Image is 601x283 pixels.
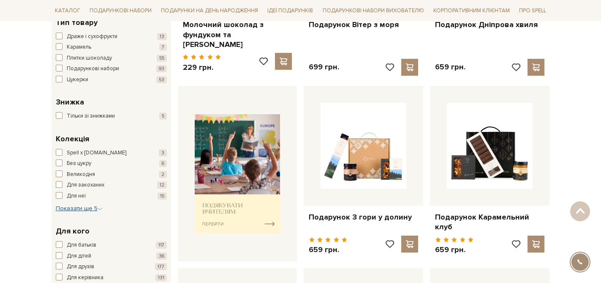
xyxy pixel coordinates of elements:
[52,4,84,17] a: Каталог
[56,33,167,41] button: Драже і сухофрукти 13
[67,170,95,179] span: Великодня
[67,192,86,201] span: Для неї
[516,4,549,17] a: Про Spell
[159,44,167,51] span: 7
[264,4,316,17] a: Ідеї подарунків
[56,76,167,84] button: Цукерки 53
[86,4,155,17] a: Подарункові набори
[67,54,112,63] span: Плитки шоколаду
[56,43,167,52] button: Карамель 7
[67,43,91,52] span: Карамель
[435,20,544,30] a: Подарунок Дніпрова хвиля
[183,63,221,72] p: 229 грн.
[56,225,90,237] span: Для кого
[159,171,167,178] span: 2
[56,17,98,28] span: Тип товару
[67,33,117,41] span: Драже і сухофрукти
[56,54,167,63] button: Плитки шоколаду 55
[56,241,167,250] button: Для батьків 117
[159,113,167,120] span: 5
[156,242,167,249] span: 117
[67,181,104,190] span: Для закоханих
[435,245,473,255] p: 659 грн.
[156,76,167,83] span: 53
[435,62,465,72] p: 659 грн.
[309,62,339,72] p: 699 грн.
[155,263,167,270] span: 177
[157,33,167,40] span: 13
[155,274,167,281] span: 131
[67,112,115,121] span: Тільки зі знижками
[67,159,91,168] span: Без цукру
[67,274,103,282] span: Для керівника
[156,65,167,72] span: 93
[67,252,91,261] span: Для дітей
[435,212,544,232] a: Подарунок Карамельний клуб
[319,3,427,18] a: Подарункові набори вихователю
[56,149,167,157] button: Spell x [DOMAIN_NAME] 3
[430,3,513,18] a: Корпоративним клієнтам
[67,241,96,250] span: Для батьків
[195,114,280,233] img: banner
[67,263,94,271] span: Для друзів
[56,181,167,190] button: Для закоханих 12
[158,192,167,200] span: 15
[56,252,167,261] button: Для дітей 36
[157,181,167,189] span: 12
[183,20,292,49] a: Молочний шоколад з фундуком та [PERSON_NAME]
[158,4,261,17] a: Подарунки на День народження
[56,170,167,179] button: Великодня 2
[56,192,167,201] button: Для неї 15
[156,253,167,260] span: 36
[159,160,167,167] span: 6
[67,76,88,84] span: Цукерки
[309,20,418,30] a: Подарунок Вітер з моря
[157,55,167,62] span: 55
[67,65,119,73] span: Подарункові набори
[309,245,347,255] p: 659 грн.
[67,149,126,157] span: Spell x [DOMAIN_NAME]
[56,263,167,271] button: Для друзів 177
[56,96,84,108] span: Знижка
[56,65,167,73] button: Подарункові набори 93
[56,204,103,213] button: Показати ще 5
[56,274,167,282] button: Для керівника 131
[56,133,89,145] span: Колекція
[56,159,167,168] button: Без цукру 6
[159,149,167,157] span: 3
[56,112,167,121] button: Тільки зі знижками 5
[309,212,418,222] a: Подарунок З гори у долину
[56,205,103,212] span: Показати ще 5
